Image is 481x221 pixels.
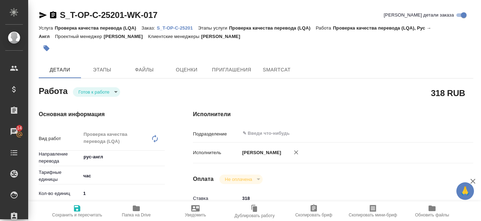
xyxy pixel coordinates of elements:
button: Скопировать ссылку [49,11,57,19]
button: Дублировать работу [225,201,284,221]
p: [PERSON_NAME] [104,34,148,39]
h4: Основная информация [39,110,165,119]
button: Папка на Drive [107,201,166,221]
p: Проверка качества перевода (LQA) [229,25,316,31]
p: Клиентские менеджеры [148,34,201,39]
button: Удалить исполнителя [288,145,304,160]
div: Готов к работе [73,87,120,97]
button: Сохранить и пересчитать [48,201,107,221]
a: 14 [2,123,26,140]
span: Папка на Drive [122,213,151,217]
p: Направление перевода [39,151,81,165]
p: Вид работ [39,135,81,142]
button: Добавить тэг [39,40,54,56]
div: Готов к работе [219,175,263,184]
span: Приглашения [212,65,251,74]
button: Скопировать мини-бриф [343,201,402,221]
p: Этапы услуги [198,25,229,31]
p: Работа [316,25,333,31]
p: Проектный менеджер [55,34,104,39]
p: Ставка [193,195,240,202]
span: Детали [43,65,77,74]
input: ✎ Введи что-нибудь [81,188,165,198]
h2: Работа [39,84,68,97]
a: S_T-OP-C-25201-WK-017 [60,10,157,20]
h4: Исполнители [193,110,473,119]
span: Скопировать бриф [295,213,332,217]
span: Обновить файлы [415,213,449,217]
span: Оценки [170,65,204,74]
p: Подразделение [193,131,240,138]
button: Скопировать ссылку для ЯМессенджера [39,11,47,19]
span: Файлы [127,65,161,74]
button: Обновить файлы [402,201,462,221]
p: Услуга [39,25,55,31]
button: Уведомить [166,201,225,221]
span: Этапы [85,65,119,74]
span: [PERSON_NAME] детали заказа [384,12,454,19]
h2: 318 RUB [431,87,465,99]
button: 🙏 [456,182,474,200]
h4: Оплата [193,175,214,183]
span: SmartCat [260,65,294,74]
span: Уведомить [185,213,206,217]
p: Исполнитель [193,149,240,156]
button: Open [161,156,162,158]
p: [PERSON_NAME] [240,149,281,156]
div: час [81,170,165,182]
button: Готов к работе [76,89,112,95]
input: ✎ Введи что-нибудь [242,129,424,138]
p: Тарифные единицы [39,169,81,183]
span: 14 [13,125,26,132]
input: ✎ Введи что-нибудь [240,193,450,203]
button: Скопировать бриф [284,201,343,221]
button: Не оплачена [223,176,254,182]
span: Сохранить и пересчитать [52,213,102,217]
button: Open [446,133,448,134]
p: Заказ: [142,25,157,31]
p: [PERSON_NAME] [201,34,245,39]
span: 🙏 [459,184,471,198]
a: S_T-OP-C-25201 [157,25,198,31]
p: Кол-во единиц [39,190,81,197]
span: Дублировать работу [235,213,275,218]
span: Скопировать мини-бриф [349,213,397,217]
p: Проверка качества перевода (LQA) [55,25,141,31]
